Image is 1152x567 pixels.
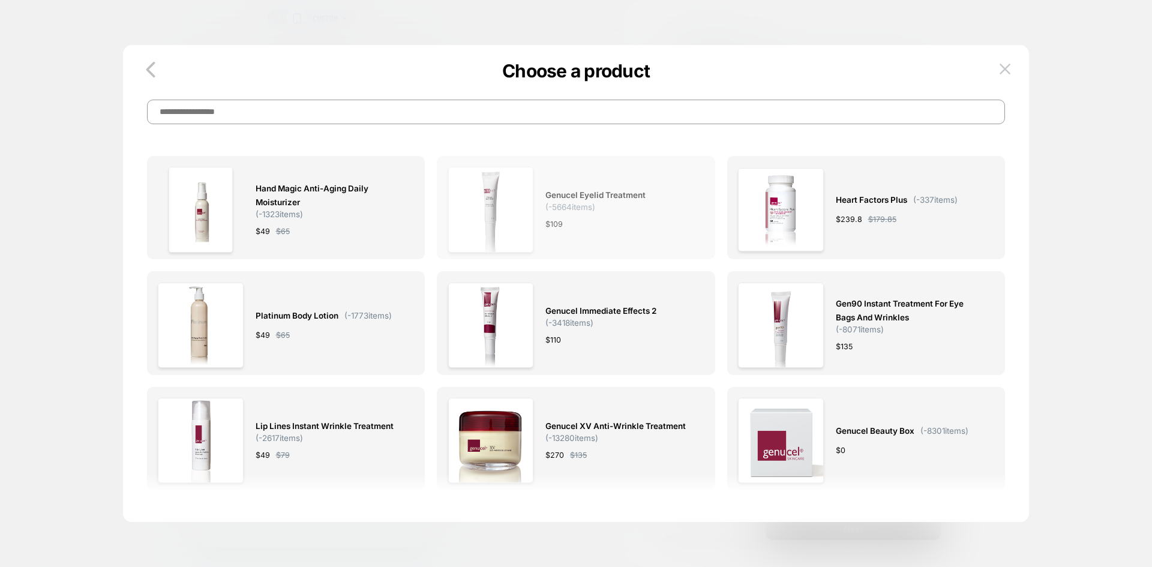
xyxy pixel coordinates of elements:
[836,325,884,334] span: ( -8071 items)
[920,426,968,436] span: ( -8301 items)
[836,424,914,438] span: Genucel Beauty Box
[913,195,958,205] span: ( -337 items)
[836,340,853,353] span: $ 135
[836,193,907,207] span: Heart Factors Plus
[836,213,862,226] span: $ 239.8
[738,168,823,251] img: heart_factors_plus_2.png
[836,297,982,325] span: gen90 Instant Treatment for eye bags and wrinkles
[123,60,1030,82] p: Choose a product
[738,398,823,483] img: ChamonixSkinCareGenucelBeautyBox.jpg
[868,213,896,226] span: $ 179.85
[738,283,823,368] img: Gen90InstantTreatment_0a182744-5d61-467d-8799-e53228c953c1.jpg
[836,444,845,457] span: $ 0
[545,419,686,433] span: genucel XV anti-wrinkle treatment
